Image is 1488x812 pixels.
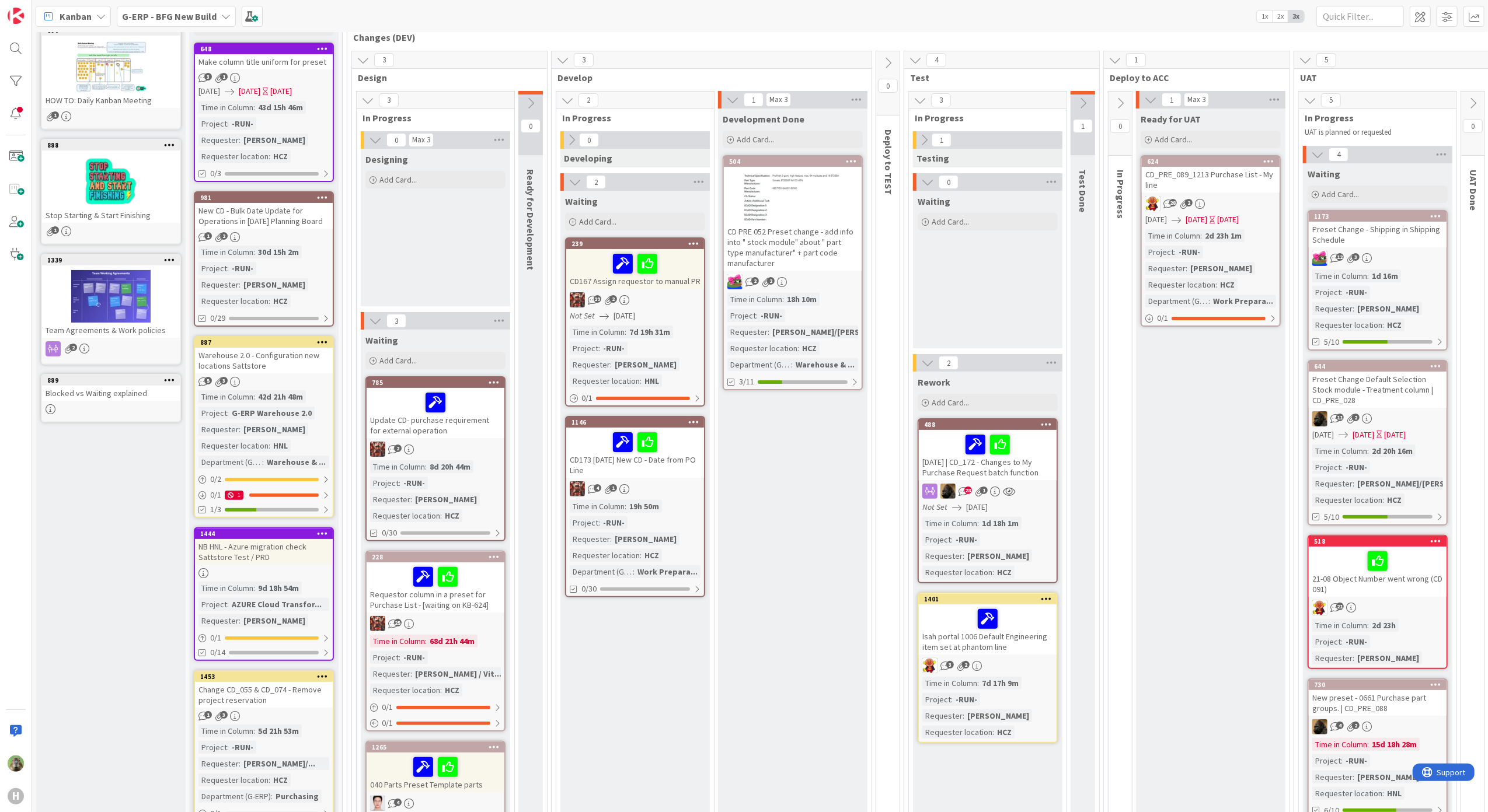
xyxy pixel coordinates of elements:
[8,8,24,24] img: Visit kanbanzone.com
[239,85,260,97] span: [DATE]
[919,419,1057,480] div: 488[DATE] | CD_172 - Changes to My Purchase Request batch function
[195,44,333,69] div: 648Make column title uniform for preset
[42,140,180,223] div: 888Stop Starting & Start Finishing
[25,2,53,16] span: Support
[1352,414,1360,421] span: 2
[1309,536,1447,547] div: 518
[1145,295,1208,307] div: Department (G-ERP)
[1312,494,1382,506] div: Requester location
[625,500,626,513] span: :
[1174,246,1176,258] span: :
[195,528,333,565] div: 1444NB HNL - Azure migration check Sattstore Test / PRD
[198,85,220,97] span: [DATE]
[612,533,679,545] div: [PERSON_NAME]
[1384,494,1405,506] div: HCZ
[198,423,239,436] div: Requester
[239,134,241,146] span: :
[370,493,410,506] div: Requester
[1314,212,1447,220] div: 1173
[566,239,704,249] div: 239
[239,278,241,291] span: :
[1308,535,1448,669] a: 51821-08 Object Number went wrong (CD 091)LCTime in Column:2d 23hProject:-RUN-Requester:[PERSON_N...
[1343,286,1370,299] div: -RUN-
[1309,536,1447,597] div: 51821-08 Object Number went wrong (CD 091)
[227,407,229,419] span: :
[220,377,228,384] span: 3
[1367,269,1369,282] span: :
[195,337,333,373] div: 887Warehouse 2.0 - Configuration new locations Sattstore
[922,502,947,512] i: Not Set
[724,156,862,271] div: 504CD PRE 052 Preset change - add info into " stock module" about " part type manufacturer" + par...
[227,117,229,130] span: :
[269,150,270,163] span: :
[570,500,625,513] div: Time in Column
[570,310,595,321] i: Not Set
[200,338,333,346] div: 887
[1187,262,1255,275] div: [PERSON_NAME]
[270,295,291,307] div: HCZ
[241,134,308,146] div: [PERSON_NAME]
[229,262,256,275] div: -RUN-
[42,208,180,223] div: Stop Starting & Start Finishing
[1324,511,1339,523] span: 5/10
[724,224,862,271] div: CD PRE 052 Preset change - add info into " stock module" about " part type manufacturer" + part c...
[365,376,506,541] a: 785Update CD- purchase requirement for external operationJKTime in Column:8d 20h 44mProject:-RUN-...
[367,442,504,457] div: JK
[200,530,333,538] div: 1444
[262,456,264,468] span: :
[1343,461,1370,474] div: -RUN-
[570,516,598,529] div: Project
[220,73,228,80] span: 1
[370,460,425,473] div: Time in Column
[1309,211,1447,222] div: 1173
[1353,429,1374,441] span: [DATE]
[1312,461,1341,474] div: Project
[229,407,315,419] div: G-ERP Warehouse 2.0
[210,167,221,180] span: 0/3
[758,309,785,322] div: -RUN-
[1314,537,1447,545] div: 518
[210,489,221,501] span: 0 / 1
[1210,295,1276,307] div: Work Prepara...
[1142,167,1280,192] div: CD_PRE_089_1213 Purchase List - My line
[751,277,759,285] span: 2
[1169,199,1177,206] span: 28
[1200,229,1202,242] span: :
[195,539,333,565] div: NB HNL - Azure migration check Sattstore Test / PRD
[739,376,754,388] span: 3/11
[570,481,585,496] img: JK
[570,374,640,387] div: Requester location
[1312,269,1367,282] div: Time in Column
[400,477,428,489] div: -RUN-
[1308,210,1448,351] a: 1173Preset Change - Shipping in Shipping ScheduleJKTime in Column:1d 16mProject:-RUN-Requester:[P...
[570,342,598,355] div: Project
[626,325,673,338] div: 7d 19h 31m
[598,342,600,355] span: :
[253,390,255,403] span: :
[570,292,585,307] img: JK
[198,456,262,468] div: Department (G-ERP)
[198,101,253,114] div: Time in Column
[1308,360,1448,526] a: 644Preset Change Default Selection Stock module - Treatment column | CD_PRE_028ND[DATE][DATE][DAT...
[1155,134,1192,145] span: Add Card...
[195,472,333,487] div: 0/2
[1309,547,1447,597] div: 21-08 Object Number went wrong (CD 091)
[769,325,909,338] div: [PERSON_NAME]/[PERSON_NAME]...
[1142,156,1280,192] div: 624CD_PRE_089_1213 Purchase List - My line
[51,111,59,119] span: 1
[270,150,291,163] div: HCZ
[1141,155,1281,327] a: 624CD_PRE_089_1213 Purchase List - My lineLC[DATE][DATE][DATE]Time in Column:2d 23h 1mProject:-RU...
[1314,362,1447,370] div: 644
[579,216,616,227] span: Add Card...
[194,336,334,518] a: 887Warehouse 2.0 - Configuration new locations SattstoreTime in Column:42d 21h 48mProject:G-ERP W...
[198,439,269,452] div: Requester location
[919,430,1057,480] div: [DATE] | CD_172 - Changes to My Purchase Request batch function
[1147,157,1280,166] div: 624
[41,24,181,129] a: 890HOW TO: Daily Kanban Meeting
[204,73,212,80] span: 3
[570,549,640,562] div: Requester location
[953,533,980,546] div: -RUN-
[1309,361,1447,408] div: 644Preset Change Default Selection Stock module - Treatment column | CD_PRE_028
[1352,253,1360,261] span: 3
[1341,461,1343,474] span: :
